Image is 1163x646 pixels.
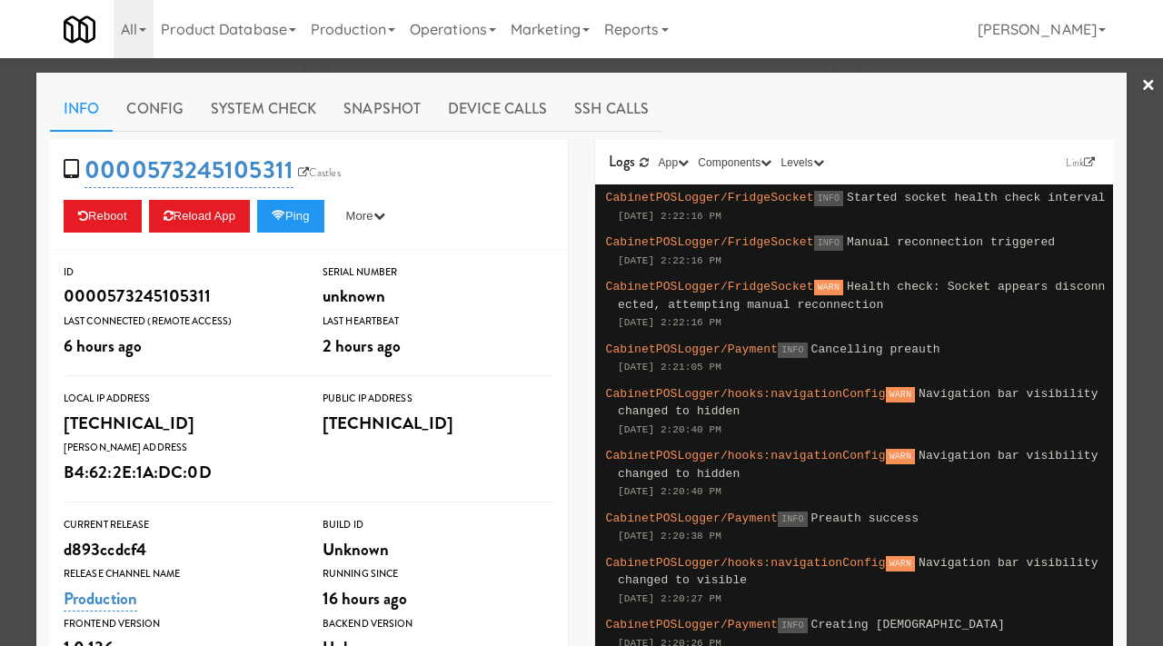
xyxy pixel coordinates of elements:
[618,486,721,497] span: [DATE] 2:20:40 PM
[330,86,434,132] a: Snapshot
[606,191,814,204] span: CabinetPOSLogger/FridgeSocket
[654,154,694,172] button: App
[811,512,919,525] span: Preauth success
[113,86,197,132] a: Config
[64,565,295,583] div: Release Channel Name
[1061,154,1099,172] a: Link
[64,14,95,45] img: Micromart
[606,449,886,462] span: CabinetPOSLogger/hooks:navigationConfig
[618,362,721,373] span: [DATE] 2:21:05 PM
[693,154,776,172] button: Components
[606,556,886,570] span: CabinetPOSLogger/hooks:navigationConfig
[811,343,940,356] span: Cancelling preauth
[609,151,635,172] span: Logs
[323,565,554,583] div: Running Since
[64,516,295,534] div: Current Release
[778,618,807,633] span: INFO
[618,531,721,542] span: [DATE] 2:20:38 PM
[323,390,554,408] div: Public IP Address
[886,449,915,464] span: WARN
[606,618,779,631] span: CabinetPOSLogger/Payment
[257,200,324,233] button: Ping
[814,280,843,295] span: WARN
[886,556,915,571] span: WARN
[811,618,1005,631] span: Creating [DEMOGRAPHIC_DATA]
[606,280,814,293] span: CabinetPOSLogger/FridgeSocket
[64,408,295,439] div: [TECHNICAL_ID]
[323,313,554,331] div: Last Heartbeat
[606,235,814,249] span: CabinetPOSLogger/FridgeSocket
[149,200,250,233] button: Reload App
[618,387,1098,419] span: Navigation bar visibility changed to hidden
[886,387,915,403] span: WARN
[606,512,779,525] span: CabinetPOSLogger/Payment
[618,280,1106,312] span: Health check: Socket appears disconnected, attempting manual reconnection
[606,387,886,401] span: CabinetPOSLogger/hooks:navigationConfig
[293,164,345,182] a: Castles
[618,255,721,266] span: [DATE] 2:22:16 PM
[323,615,554,633] div: Backend Version
[618,593,721,604] span: [DATE] 2:20:27 PM
[84,153,293,188] a: 0000573245105311
[64,313,295,331] div: Last Connected (Remote Access)
[1141,58,1156,114] a: ×
[323,263,554,282] div: Serial Number
[847,191,1105,204] span: Started socket health check interval
[64,263,295,282] div: ID
[618,424,721,435] span: [DATE] 2:20:40 PM
[64,586,137,611] a: Production
[434,86,561,132] a: Device Calls
[323,281,554,312] div: unknown
[197,86,330,132] a: System Check
[323,534,554,565] div: Unknown
[814,191,843,206] span: INFO
[64,281,295,312] div: 0000573245105311
[618,449,1098,481] span: Navigation bar visibility changed to hidden
[64,534,295,565] div: d893ccdcf4
[606,343,779,356] span: CabinetPOSLogger/Payment
[332,200,400,233] button: More
[64,333,142,358] span: 6 hours ago
[618,317,721,328] span: [DATE] 2:22:16 PM
[64,439,295,457] div: [PERSON_NAME] Address
[323,408,554,439] div: [TECHNICAL_ID]
[64,200,142,233] button: Reboot
[561,86,662,132] a: SSH Calls
[847,235,1055,249] span: Manual reconnection triggered
[618,211,721,222] span: [DATE] 2:22:16 PM
[778,512,807,527] span: INFO
[64,615,295,633] div: Frontend Version
[323,516,554,534] div: Build Id
[778,343,807,358] span: INFO
[64,457,295,488] div: B4:62:2E:1A:DC:0D
[323,333,401,358] span: 2 hours ago
[64,390,295,408] div: Local IP Address
[323,586,407,611] span: 16 hours ago
[50,86,113,132] a: Info
[814,235,843,251] span: INFO
[776,154,828,172] button: Levels
[618,556,1098,588] span: Navigation bar visibility changed to visible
